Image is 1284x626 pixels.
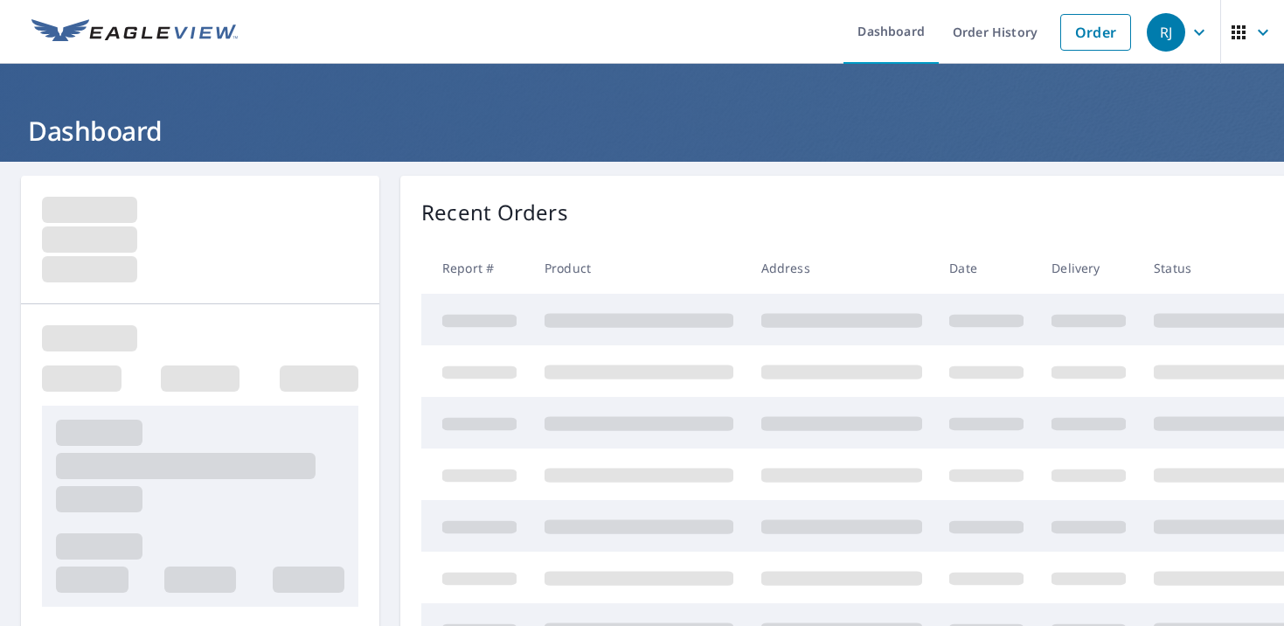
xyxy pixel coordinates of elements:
[1038,242,1140,294] th: Delivery
[531,242,747,294] th: Product
[421,197,568,228] p: Recent Orders
[935,242,1038,294] th: Date
[747,242,936,294] th: Address
[1060,14,1131,51] a: Order
[21,113,1263,149] h1: Dashboard
[421,242,531,294] th: Report #
[1147,13,1185,52] div: RJ
[31,19,238,45] img: EV Logo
